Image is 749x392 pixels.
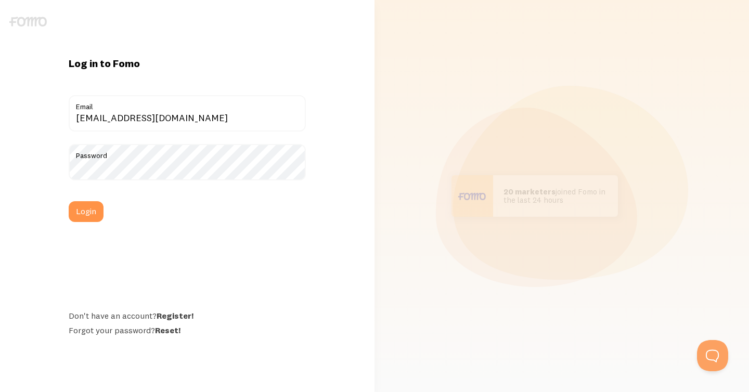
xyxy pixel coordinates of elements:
[69,57,306,70] h1: Log in to Fomo
[697,340,728,371] iframe: Help Scout Beacon - Open
[69,144,306,162] label: Password
[155,325,180,335] a: Reset!
[69,310,306,321] div: Don't have an account?
[9,17,47,27] img: fomo-logo-gray-b99e0e8ada9f9040e2984d0d95b3b12da0074ffd48d1e5cb62ac37fc77b0b268.svg
[503,187,556,197] b: 20 marketers
[69,95,306,113] label: Email
[451,175,493,217] img: User avatar
[69,325,306,335] div: Forgot your password?
[503,188,608,205] p: joined Fomo in the last 24 hours
[157,310,193,321] a: Register!
[69,201,104,222] button: Login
